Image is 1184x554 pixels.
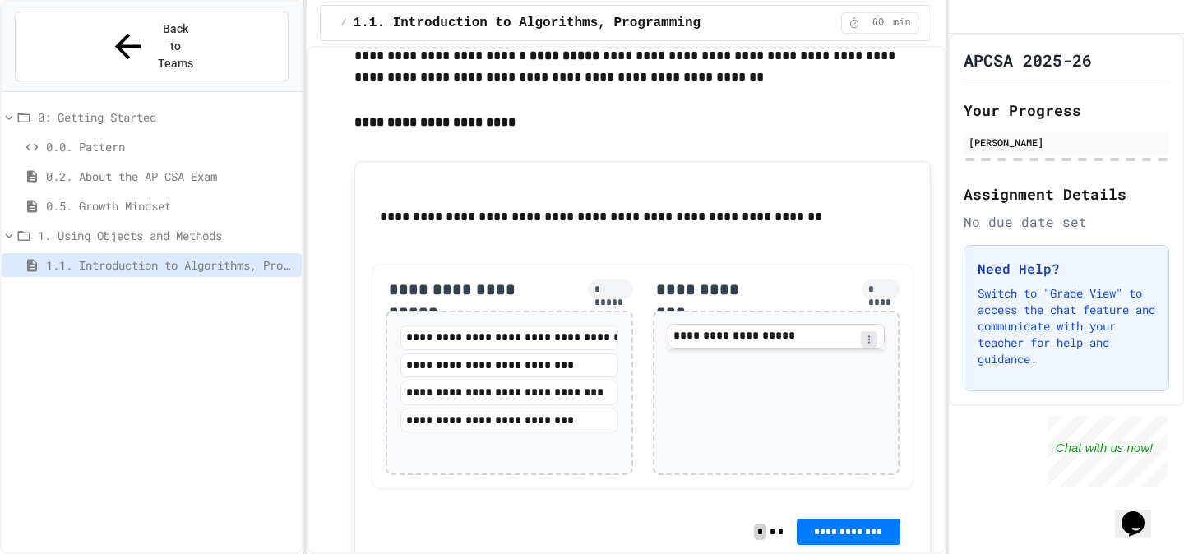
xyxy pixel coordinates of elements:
span: 1.1. Introduction to Algorithms, Programming, and Compilers [46,256,295,274]
span: 1. Using Objects and Methods [38,227,295,244]
div: No due date set [964,212,1169,232]
h1: APCSA 2025-26 [964,48,1092,72]
iframe: chat widget [1115,488,1168,538]
iframe: chat widget [1048,417,1168,487]
span: 1.1. Introduction to Algorithms, Programming, and Compilers [354,13,820,33]
h2: Your Progress [964,99,1169,122]
h2: Assignment Details [964,182,1169,205]
p: Switch to "Grade View" to access the chat feature and communicate with your teacher for help and ... [978,285,1155,367]
span: 0: Getting Started [38,108,295,126]
span: 60 [865,16,891,30]
div: [PERSON_NAME] [969,135,1164,150]
span: 0.0. Pattern [46,138,295,155]
span: / [340,16,346,30]
button: Back to Teams [15,12,289,81]
h3: Need Help? [978,259,1155,279]
span: 0.2. About the AP CSA Exam [46,168,295,185]
span: 0.5. Growth Mindset [46,197,295,215]
span: Back to Teams [157,21,196,72]
span: min [893,16,911,30]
